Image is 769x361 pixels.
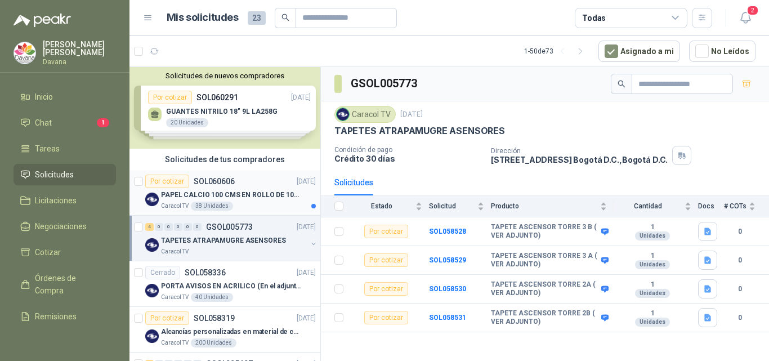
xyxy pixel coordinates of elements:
[206,223,253,231] p: GSOL005773
[14,138,116,159] a: Tareas
[350,202,413,210] span: Estado
[145,193,159,206] img: Company Logo
[429,202,475,210] span: Solicitud
[145,238,159,252] img: Company Logo
[14,190,116,211] a: Licitaciones
[281,14,289,21] span: search
[724,202,746,210] span: # COTs
[364,282,408,296] div: Por cotizar
[14,86,116,108] a: Inicio
[334,154,482,163] p: Crédito 30 días
[297,268,316,278] p: [DATE]
[429,228,466,235] a: SOL058528
[297,176,316,187] p: [DATE]
[351,75,419,92] h3: GSOL005773
[35,142,60,155] span: Tareas
[129,261,320,307] a: CerradoSOL058336[DATE] Company LogoPORTA AVISOS EN ACRILICO (En el adjunto mas informacion)Caraco...
[491,280,598,298] b: TAPETE ASCENSOR TORRE 2A ( VER ADJUNTO)
[129,149,320,170] div: Solicitudes de tus compradores
[174,223,182,231] div: 0
[194,177,235,185] p: SOL060606
[145,220,318,256] a: 4 0 0 0 0 0 GSOL005773[DATE] Company LogoTAPETES ATRAPAMUGRE ASENSORESCaracol TV
[364,225,408,238] div: Por cotizar
[350,195,429,217] th: Estado
[145,223,154,231] div: 4
[191,293,233,302] div: 40 Unidades
[614,223,691,232] b: 1
[491,309,598,327] b: TAPETE ASCENSOR TORRE 2B ( VER ADJUNTO)
[614,309,691,318] b: 1
[724,195,769,217] th: # COTs
[161,202,189,211] p: Caracol TV
[400,109,423,120] p: [DATE]
[635,289,670,298] div: Unidades
[635,318,670,327] div: Unidades
[635,260,670,269] div: Unidades
[491,195,614,217] th: Producto
[43,59,116,65] p: Davana
[193,223,202,231] div: 0
[14,306,116,327] a: Remisiones
[724,313,755,323] b: 0
[161,281,301,292] p: PORTA AVISOS EN ACRILICO (En el adjunto mas informacion)
[191,202,233,211] div: 38 Unidades
[145,175,189,188] div: Por cotizar
[491,223,598,240] b: TAPETE ASCENSOR TORRE 3 B ( VER ADJUNTO)
[185,269,226,277] p: SOL058336
[97,118,109,127] span: 1
[491,155,668,164] p: [STREET_ADDRESS] Bogotá D.C. , Bogotá D.C.
[129,170,320,216] a: Por cotizarSOL060606[DATE] Company LogoPAPEL CALCIO 100 CMS EN ROLLO DE 100 GRCaracol TV38 Unidades
[35,220,87,233] span: Negociaciones
[429,285,466,293] a: SOL058530
[614,202,682,210] span: Cantidad
[334,125,505,137] p: TAPETES ATRAPAMUGRE ASENSORES
[337,108,349,121] img: Company Logo
[429,314,466,322] a: SOL058531
[724,255,755,266] b: 0
[14,42,35,64] img: Company Logo
[161,327,301,337] p: Alcancías personalizadas en material de cerámica (VER ADJUNTO)
[334,106,396,123] div: Caracol TV
[746,5,759,16] span: 2
[334,146,482,154] p: Condición de pago
[635,231,670,240] div: Unidades
[35,272,105,297] span: Órdenes de Compra
[145,329,159,343] img: Company Logo
[491,252,598,269] b: TAPETE ASCENSOR TORRE 3 A ( VER ADJUNTO)
[334,176,373,189] div: Solicitudes
[14,164,116,185] a: Solicitudes
[155,223,163,231] div: 0
[524,42,589,60] div: 1 - 50 de 73
[735,8,755,28] button: 2
[161,338,189,347] p: Caracol TV
[14,216,116,237] a: Negociaciones
[167,10,239,26] h1: Mis solicitudes
[618,80,625,88] span: search
[35,310,77,323] span: Remisiones
[297,313,316,324] p: [DATE]
[43,41,116,56] p: [PERSON_NAME] [PERSON_NAME]
[689,41,755,62] button: No Leídos
[724,226,755,237] b: 0
[145,311,189,325] div: Por cotizar
[491,147,668,155] p: Dirección
[194,314,235,322] p: SOL058319
[145,266,180,279] div: Cerrado
[35,194,77,207] span: Licitaciones
[161,235,286,246] p: TAPETES ATRAPAMUGRE ASENSORES
[35,246,61,259] span: Cotizar
[191,338,236,347] div: 200 Unidades
[161,293,189,302] p: Caracol TV
[184,223,192,231] div: 0
[614,195,698,217] th: Cantidad
[429,195,491,217] th: Solicitud
[145,284,159,297] img: Company Logo
[582,12,606,24] div: Todas
[134,72,316,80] button: Solicitudes de nuevos compradores
[614,280,691,289] b: 1
[129,67,320,149] div: Solicitudes de nuevos compradoresPor cotizarSOL060291[DATE] GUANTES NITRILO 18" 9L LA258G20 Unida...
[364,311,408,324] div: Por cotizar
